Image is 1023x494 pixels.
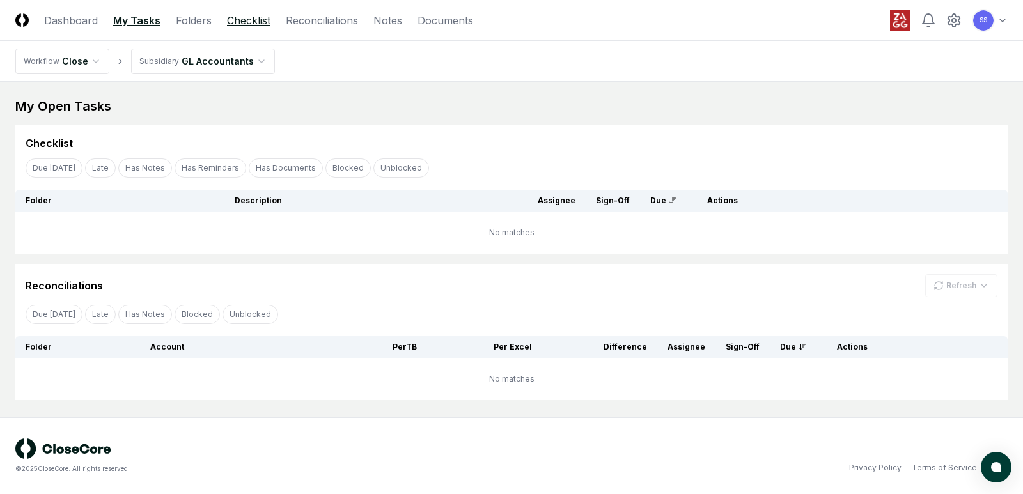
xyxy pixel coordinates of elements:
[912,462,977,474] a: Terms of Service
[373,13,402,28] a: Notes
[325,158,371,178] button: Blocked
[527,190,586,212] th: Assignee
[981,452,1011,482] button: atlas-launcher
[827,341,997,353] div: Actions
[542,336,657,358] th: Difference
[85,158,116,178] button: Late
[26,278,103,293] div: Reconciliations
[118,305,172,324] button: Has Notes
[418,13,473,28] a: Documents
[849,462,902,474] a: Privacy Policy
[24,56,59,67] div: Workflow
[224,190,528,212] th: Description
[15,464,511,474] div: © 2025 CloseCore. All rights reserved.
[890,10,910,31] img: ZAGG logo
[44,13,98,28] a: Dashboard
[650,195,676,206] div: Due
[697,195,997,206] div: Actions
[150,341,302,353] div: Account
[780,341,806,353] div: Due
[227,13,270,28] a: Checklist
[586,190,640,212] th: Sign-Off
[249,158,323,178] button: Has Documents
[26,305,82,324] button: Due Today
[427,336,542,358] th: Per Excel
[715,336,770,358] th: Sign-Off
[15,358,1008,400] td: No matches
[15,336,140,358] th: Folder
[15,49,275,74] nav: breadcrumb
[175,158,246,178] button: Has Reminders
[972,9,995,32] button: SS
[26,158,82,178] button: Due Today
[15,13,29,27] img: Logo
[26,135,73,151] div: Checklist
[15,97,1008,115] div: My Open Tasks
[113,13,160,28] a: My Tasks
[176,13,212,28] a: Folders
[139,56,179,67] div: Subsidiary
[657,336,715,358] th: Assignee
[175,305,220,324] button: Blocked
[15,438,111,459] img: logo
[15,212,1008,254] td: No matches
[373,158,429,178] button: Unblocked
[118,158,172,178] button: Has Notes
[85,305,116,324] button: Late
[15,190,224,212] th: Folder
[223,305,278,324] button: Unblocked
[980,15,987,25] span: SS
[286,13,358,28] a: Reconciliations
[312,336,427,358] th: Per TB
